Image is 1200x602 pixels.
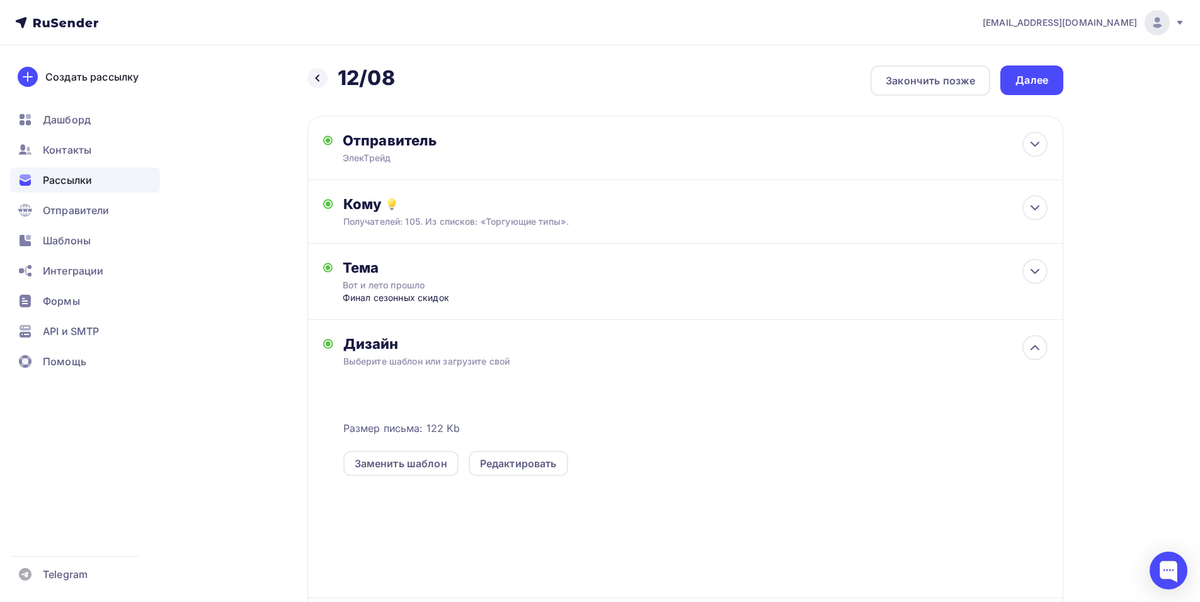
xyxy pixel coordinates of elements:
div: Далее [1015,73,1048,88]
div: Создать рассылку [45,69,139,84]
span: API и SMTP [43,324,99,339]
a: [EMAIL_ADDRESS][DOMAIN_NAME] [983,10,1185,35]
div: Заменить шаблон [355,456,447,471]
div: Дизайн [343,335,1048,353]
span: Шаблоны [43,233,91,248]
span: Дашборд [43,112,91,127]
a: Рассылки [10,168,160,193]
span: Помощь [43,354,86,369]
div: Отправитель [343,132,615,149]
a: Контакты [10,137,160,162]
a: Дашборд [10,107,160,132]
a: Отправители [10,198,160,223]
span: Telegram [43,567,88,582]
a: Формы [10,288,160,314]
div: Вот и лето прошло [343,279,567,292]
div: Выберите шаблон или загрузите свой [343,355,978,368]
div: Финал сезонных скидок [343,292,591,304]
div: ЭлекТрейд [343,152,588,164]
span: Формы [43,293,80,309]
span: [EMAIL_ADDRESS][DOMAIN_NAME] [983,16,1137,29]
div: Получателей: 105. Из списков: «Торгующие типы». [343,215,978,228]
a: Шаблоны [10,228,160,253]
span: Отправители [43,203,110,218]
div: Тема [343,259,591,276]
h2: 12/08 [338,65,395,91]
span: Интеграции [43,263,103,278]
div: Закончить позже [886,73,975,88]
div: Редактировать [480,456,557,471]
span: Размер письма: 122 Kb [343,421,460,436]
span: Контакты [43,142,91,157]
span: Рассылки [43,173,92,188]
div: Кому [343,195,1048,213]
